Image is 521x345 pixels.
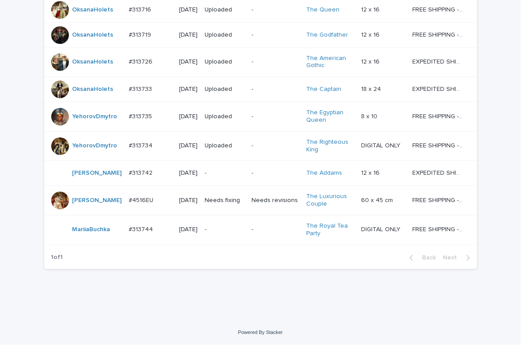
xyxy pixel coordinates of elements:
tr: [PERSON_NAME] #4516EU#4516EU [DATE]Needs fixingNeeds revisionsThe Luxurious Couple 60 x 45 cm60 x... [44,186,477,216]
a: The Egyptian Queen [306,109,354,124]
p: Needs revisions [252,197,299,205]
p: [DATE] [179,142,198,150]
a: The Royal Tea Party [306,223,354,238]
tr: OksanaHolets #313733#313733 [DATE]Uploaded-The Captain 18 x 2418 x 24 EXPEDITED SHIPPING - previe... [44,77,477,102]
a: The American Gothic [306,55,354,70]
p: Needs fixing [205,197,245,205]
p: - [252,6,299,14]
a: OksanaHolets [72,31,114,39]
p: Uploaded [205,142,245,150]
p: Uploaded [205,59,245,66]
p: [DATE] [179,113,198,121]
p: #313733 [129,84,154,94]
p: EXPEDITED SHIPPING - preview in 1 business day; delivery up to 5 business days after your approval. [412,84,464,94]
a: [PERSON_NAME] [72,197,122,205]
a: The Queen [306,6,339,14]
p: - [252,113,299,121]
p: #313734 [129,141,155,150]
a: Powered By Stacker [238,330,283,335]
p: - [205,170,245,177]
button: Next [440,254,477,262]
span: Next [443,255,463,261]
a: The Luxurious Couple [306,193,354,208]
p: - [252,86,299,94]
p: FREE SHIPPING - preview in 1-2 business days, after your approval delivery will take 5-10 b.d. [412,30,464,39]
p: #313744 [129,225,155,234]
p: #313716 [129,4,153,14]
p: Uploaded [205,86,245,94]
p: [DATE] [179,31,198,39]
tr: [PERSON_NAME] #313742#313742 [DATE]--The Addams 12 x 1612 x 16 EXPEDITED SHIPPING - preview in 1 ... [44,161,477,186]
p: [DATE] [179,170,198,177]
p: EXPEDITED SHIPPING - preview in 1 business day; delivery up to 5 business days after your approval. [412,57,464,66]
p: - [252,59,299,66]
span: Back [417,255,436,261]
tr: YehorovDmytro #313734#313734 [DATE]Uploaded-The Righteous King DIGITAL ONLYDIGITAL ONLY FREE SHIP... [44,131,477,161]
p: [DATE] [179,6,198,14]
a: The Addams [306,170,342,177]
p: DIGITAL ONLY [361,141,403,150]
a: YehorovDmytro [72,142,118,150]
p: 12 x 16 [361,57,382,66]
p: #313735 [129,112,154,121]
tr: YehorovDmytro #313735#313735 [DATE]Uploaded-The Egyptian Queen 8 x 108 x 10 FREE SHIPPING - previ... [44,102,477,132]
p: 12 x 16 [361,168,382,177]
p: - [205,226,245,234]
a: The Godfather [306,31,348,39]
p: [DATE] [179,226,198,234]
p: [DATE] [179,197,198,205]
tr: OksanaHolets #313726#313726 [DATE]Uploaded-The American Gothic 12 x 1612 x 16 EXPEDITED SHIPPING ... [44,48,477,77]
p: DIGITAL ONLY [361,225,403,234]
p: - [252,226,299,234]
a: YehorovDmytro [72,113,118,121]
p: 60 x 45 cm [361,195,395,205]
p: 18 x 24 [361,84,383,94]
p: FREE SHIPPING - preview in 1-2 business days, after your approval delivery will take 5-10 b.d. [412,4,464,14]
a: MariiaBuchka [72,226,110,234]
p: FREE SHIPPING - preview in 1-2 business days, after your approval delivery will take 5-10 b.d. [412,112,464,121]
p: FREE SHIPPING - preview in 1-2 business days, after your approval delivery will take 6-10 busines... [412,195,464,205]
p: 12 x 16 [361,4,382,14]
p: Uploaded [205,113,245,121]
p: 12 x 16 [361,30,382,39]
p: #313726 [129,57,155,66]
p: #4516EU [129,195,156,205]
a: [PERSON_NAME] [72,170,122,177]
p: Uploaded [205,6,245,14]
p: 1 of 1 [44,247,70,269]
a: The Captain [306,86,341,94]
p: Uploaded [205,31,245,39]
button: Back [403,254,440,262]
p: - [252,142,299,150]
p: - [252,170,299,177]
p: 8 x 10 [361,112,380,121]
p: FREE SHIPPING - preview in 1-2 business days, after your approval delivery will take 5-10 b.d. [412,225,464,234]
p: [DATE] [179,86,198,94]
p: #313742 [129,168,155,177]
p: [DATE] [179,59,198,66]
tr: OksanaHolets #313719#313719 [DATE]Uploaded-The Godfather 12 x 1612 x 16 FREE SHIPPING - preview i... [44,22,477,48]
p: EXPEDITED SHIPPING - preview in 1 business day; delivery up to 5 business days after your approval. [412,168,464,177]
a: OksanaHolets [72,6,114,14]
p: - [252,31,299,39]
a: The Righteous King [306,139,354,154]
p: FREE SHIPPING - preview in 1-2 business days, after your approval delivery will take 5-10 b.d. [412,141,464,150]
a: OksanaHolets [72,86,114,94]
tr: MariiaBuchka #313744#313744 [DATE]--The Royal Tea Party DIGITAL ONLYDIGITAL ONLY FREE SHIPPING - ... [44,215,477,245]
a: OksanaHolets [72,59,114,66]
p: #313719 [129,30,153,39]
